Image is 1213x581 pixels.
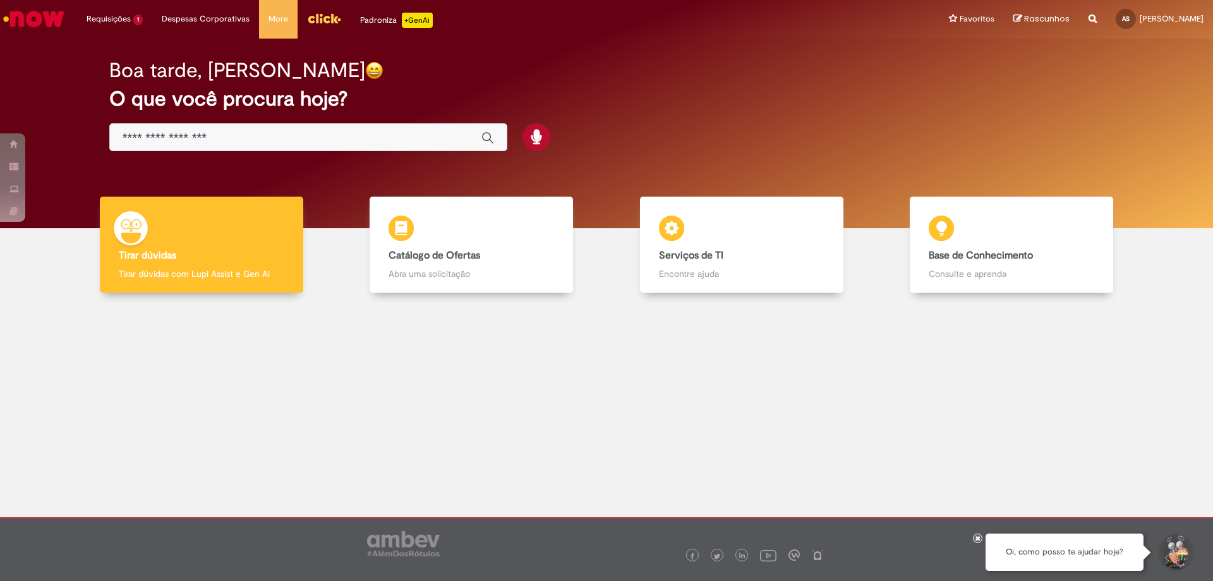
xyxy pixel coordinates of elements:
span: More [269,13,288,25]
span: AS [1122,15,1130,23]
img: click_logo_yellow_360x200.png [307,9,341,28]
a: Serviços de TI Encontre ajuda [606,197,877,293]
b: Serviços de TI [659,249,723,262]
img: logo_footer_youtube.png [760,547,776,563]
span: 1 [133,15,143,25]
a: Catálogo de Ofertas Abra uma solicitação [337,197,607,293]
a: Rascunhos [1013,13,1070,25]
b: Tirar dúvidas [119,249,176,262]
img: logo_footer_workplace.png [788,549,800,561]
span: Rascunhos [1024,13,1070,25]
button: Iniciar Conversa de Suporte [1156,534,1194,572]
b: Catálogo de Ofertas [389,249,480,262]
span: Despesas Corporativas [162,13,250,25]
span: Favoritos [960,13,994,25]
img: logo_footer_linkedin.png [739,553,745,560]
p: Consulte e aprenda [929,267,1094,280]
p: +GenAi [402,13,433,28]
img: logo_footer_naosei.png [812,549,823,561]
img: ServiceNow [1,6,66,32]
p: Abra uma solicitação [389,267,554,280]
span: Requisições [87,13,131,25]
b: Base de Conhecimento [929,249,1033,262]
p: Tirar dúvidas com Lupi Assist e Gen Ai [119,267,284,280]
h2: O que você procura hoje? [109,88,1104,110]
h2: Boa tarde, [PERSON_NAME] [109,59,365,82]
img: happy-face.png [365,61,383,80]
img: logo_footer_facebook.png [689,553,696,560]
a: Base de Conhecimento Consulte e aprenda [877,197,1147,293]
div: Oi, como posso te ajudar hoje? [986,534,1144,571]
p: Encontre ajuda [659,267,824,280]
span: [PERSON_NAME] [1140,13,1204,24]
img: logo_footer_ambev_rotulo_gray.png [367,531,440,556]
a: Tirar dúvidas Tirar dúvidas com Lupi Assist e Gen Ai [66,197,337,293]
div: Padroniza [360,13,433,28]
img: logo_footer_twitter.png [714,553,720,560]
